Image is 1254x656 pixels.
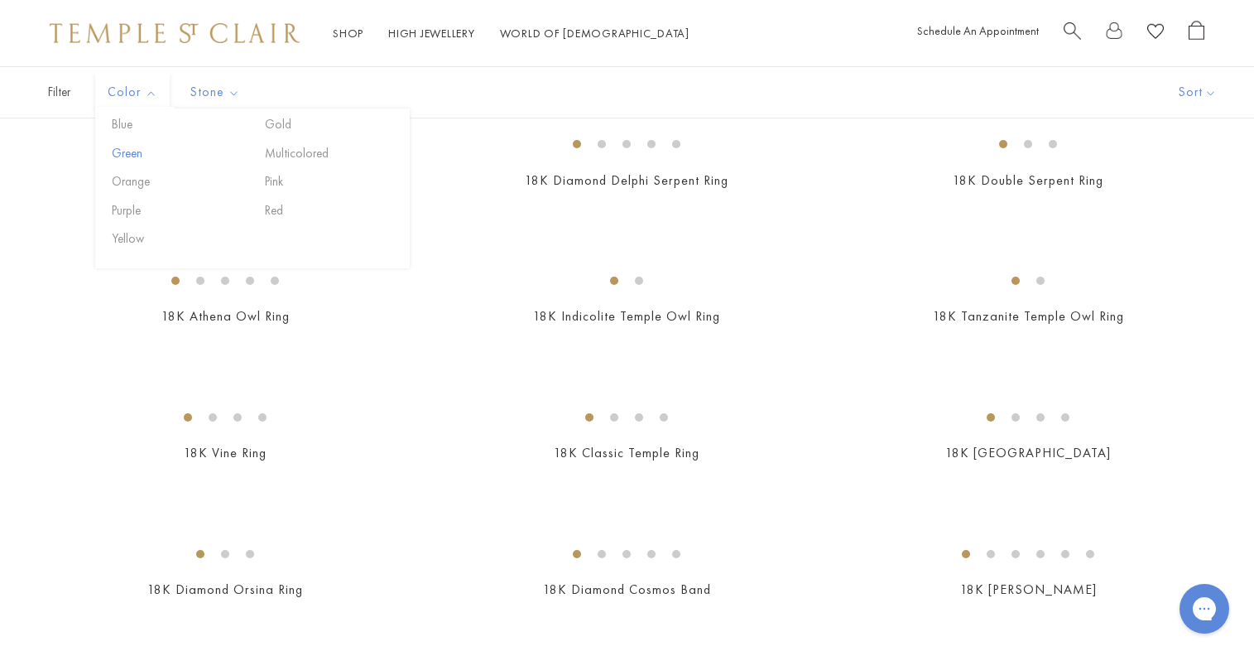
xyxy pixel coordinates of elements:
[554,444,699,461] a: 18K Classic Temple Ring
[533,307,720,325] a: 18K Indicolite Temple Owl Ring
[500,26,689,41] a: World of [DEMOGRAPHIC_DATA]World of [DEMOGRAPHIC_DATA]
[147,581,303,598] a: 18K Diamond Orsina Ring
[95,74,170,111] button: Color
[333,23,689,44] nav: Main navigation
[1171,578,1237,639] iframe: Gorgias live chat messenger
[178,74,252,111] button: Stone
[543,581,711,598] a: 18K Diamond Cosmos Band
[945,444,1111,461] a: 18K [GEOGRAPHIC_DATA]
[182,82,252,103] span: Stone
[933,307,1124,325] a: 18K Tanzanite Temple Owl Ring
[960,581,1097,598] a: 18K [PERSON_NAME]
[1147,21,1164,46] a: View Wishlist
[161,307,290,325] a: 18K Athena Owl Ring
[525,171,728,189] a: 18K Diamond Delphi Serpent Ring
[388,26,475,41] a: High JewelleryHigh Jewellery
[953,171,1103,189] a: 18K Double Serpent Ring
[1141,67,1254,118] button: Show sort by
[50,23,300,43] img: Temple St. Clair
[917,23,1039,38] a: Schedule An Appointment
[184,444,267,461] a: 18K Vine Ring
[333,26,363,41] a: ShopShop
[99,82,170,103] span: Color
[1064,21,1081,46] a: Search
[1189,21,1204,46] a: Open Shopping Bag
